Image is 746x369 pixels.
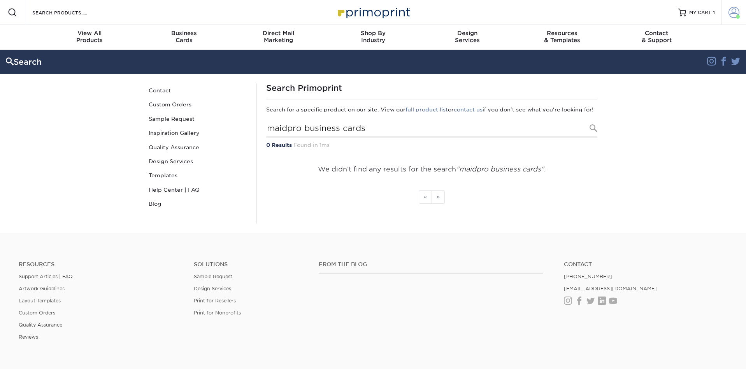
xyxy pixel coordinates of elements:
a: Print for Resellers [194,298,236,304]
a: Quality Assurance [146,140,251,154]
a: Direct MailMarketing [231,25,326,50]
h4: From the Blog [319,261,543,268]
div: Products [42,30,137,44]
span: Design [420,30,515,37]
a: Custom Orders [19,310,55,316]
a: Design Services [194,286,231,291]
a: [EMAIL_ADDRESS][DOMAIN_NAME] [564,286,657,291]
a: Artwork Guidelines [19,286,65,291]
div: Marketing [231,30,326,44]
a: contact us [454,106,483,113]
span: Direct Mail [231,30,326,37]
a: Design Services [146,154,251,168]
a: Custom Orders [146,97,251,111]
a: Templates [146,168,251,182]
a: Inspiration Gallery [146,126,251,140]
span: 1 [713,10,715,15]
a: Shop ByIndustry [326,25,420,50]
p: We didn't find any results for the search . [266,164,597,175]
a: Reviews [19,334,38,340]
a: DesignServices [420,25,515,50]
div: Services [420,30,515,44]
strong: 0 Results [266,142,292,148]
a: [PHONE_NUMBER] [564,274,612,279]
a: BusinessCards [137,25,231,50]
a: Support Articles | FAQ [19,274,73,279]
img: Primoprint [334,4,412,21]
a: Resources& Templates [515,25,609,50]
a: Quality Assurance [19,322,62,328]
span: View All [42,30,137,37]
a: Sample Request [146,112,251,126]
h4: Resources [19,261,182,268]
a: Contact& Support [609,25,704,50]
div: Cards [137,30,231,44]
span: MY CART [689,9,711,16]
a: Help Center | FAQ [146,183,251,197]
h1: Search Primoprint [266,83,597,93]
a: Blog [146,197,251,211]
a: View AllProducts [42,25,137,50]
span: Contact [609,30,704,37]
div: & Templates [515,30,609,44]
a: Contact [564,261,727,268]
a: Layout Templates [19,298,61,304]
div: Industry [326,30,420,44]
div: & Support [609,30,704,44]
span: Resources [515,30,609,37]
h4: Solutions [194,261,307,268]
span: Found in 1ms [293,142,330,148]
a: Print for Nonprofits [194,310,241,316]
a: full product list [405,106,448,113]
a: Contact [146,83,251,97]
input: SEARCH PRODUCTS..... [32,8,107,17]
p: Search for a specific product on our site. View our or if you don't see what you're looking for! [266,106,597,113]
input: Search Products... [266,120,597,138]
a: Sample Request [194,274,232,279]
em: "maidpro business cards" [456,165,544,173]
span: Business [137,30,231,37]
span: Shop By [326,30,420,37]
